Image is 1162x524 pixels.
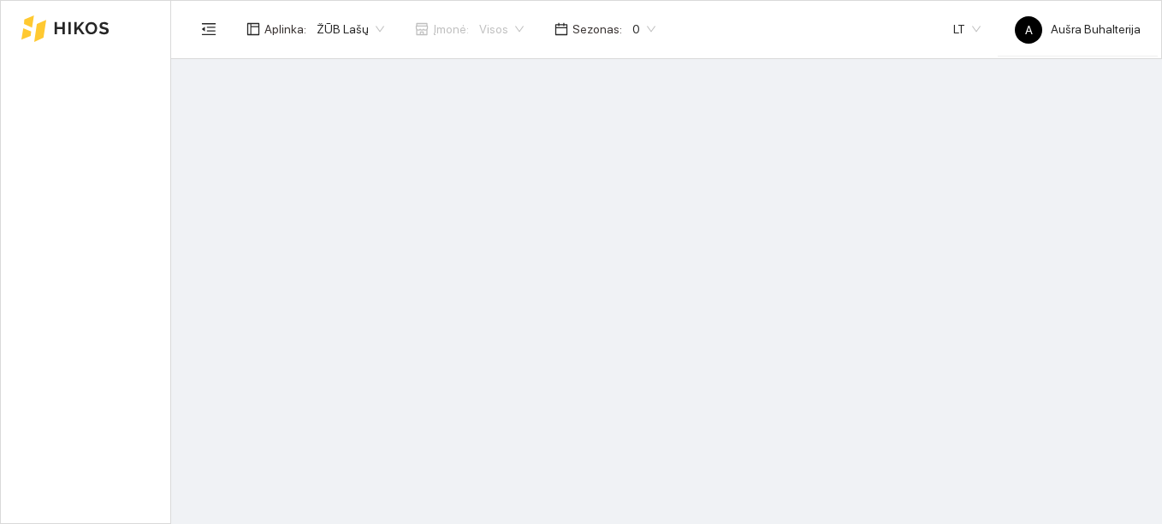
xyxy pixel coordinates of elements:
[317,16,384,42] span: ŽŪB Lašų
[632,16,655,42] span: 0
[1015,22,1141,36] span: Aušra Buhalterija
[201,21,216,37] span: menu-fold
[953,16,981,42] span: LT
[572,20,622,39] span: Sezonas :
[554,22,568,36] span: calendar
[1025,16,1033,44] span: A
[246,22,260,36] span: layout
[192,12,226,46] button: menu-fold
[264,20,306,39] span: Aplinka :
[415,22,429,36] span: shop
[433,20,469,39] span: Įmonė :
[479,16,524,42] span: Visos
